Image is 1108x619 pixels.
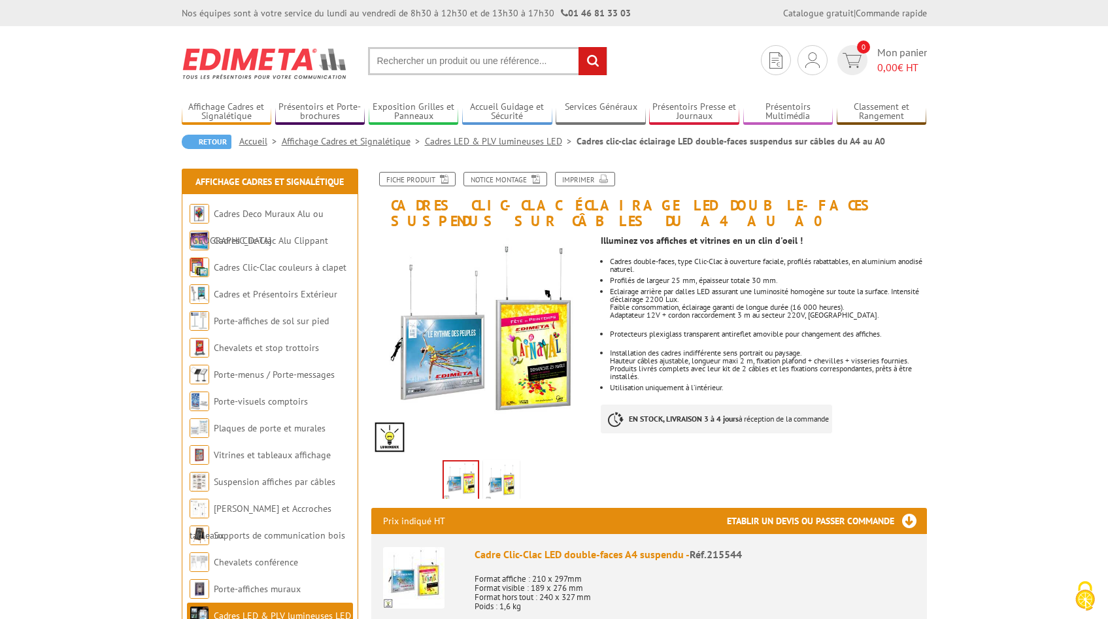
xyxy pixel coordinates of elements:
[444,461,478,502] img: affichage_lumineux_215544.jpg
[743,101,833,123] a: Présentoirs Multimédia
[190,552,209,572] img: Chevalets conférence
[383,508,445,534] p: Prix indiqué HT
[857,41,870,54] span: 0
[190,472,209,492] img: Suspension affiches par câbles
[282,135,425,147] a: Affichage Cadres et Signalétique
[214,529,345,541] a: Supports de communication bois
[601,235,803,246] strong: Illuminez vos affiches et vitrines en un clin d'oeil !
[182,101,272,123] a: Affichage Cadres et Signalétique
[214,556,298,568] a: Chevalets conférence
[556,101,646,123] a: Services Généraux
[610,258,926,273] p: Cadres double-faces, type Clic-Clac à ouverture faciale, profilés rabattables, en aluminium anodi...
[610,288,926,303] div: Eclairage arrière par dalles LED assurant une luminosité homogène sur toute la surface. Intensité...
[182,135,231,149] a: Retour
[783,7,854,19] a: Catalogue gratuit
[361,172,937,229] h1: Cadres clic-clac éclairage LED double-faces suspendus sur câbles du A4 au A0
[877,60,927,75] span: € HT
[856,7,927,19] a: Commande rapide
[190,503,331,541] a: [PERSON_NAME] et Accroches tableaux
[629,414,739,424] strong: EN STOCK, LIVRAISON 3 à 4 jours
[214,583,301,595] a: Porte-affiches muraux
[486,463,517,503] img: affichage_lumineux_215544.gif
[190,204,209,224] img: Cadres Deco Muraux Alu ou Bois
[214,369,335,380] a: Porte-menus / Porte-messages
[843,53,862,68] img: devis rapide
[369,101,459,123] a: Exposition Grilles et Panneaux
[1062,575,1108,619] button: Cookies (fenêtre modale)
[214,288,337,300] a: Cadres et Présentoirs Extérieur
[1069,580,1101,612] img: Cookies (fenêtre modale)
[214,449,331,461] a: Vitrines et tableaux affichage
[214,342,319,354] a: Chevalets et stop trottoirs
[214,395,308,407] a: Porte-visuels comptoirs
[837,101,927,123] a: Classement et Rangement
[214,235,328,246] a: Cadres Clic-Clac Alu Clippant
[379,172,456,186] a: Fiche produit
[214,315,329,327] a: Porte-affiches de sol sur pied
[610,357,926,365] div: Hauteur câbles ajustable, longueur maxi 2 m, fixation plafond + chevilles + visseries fournies.
[610,303,926,311] div: Faible consommation, éclairage garanti de longue durée (16 000 heures).
[195,176,344,188] a: Affichage Cadres et Signalétique
[239,135,282,147] a: Accueil
[610,330,926,338] p: Protecteurs plexiglass transparent antireflet amovible pour changement des affiches.
[182,39,348,88] img: Edimeta
[275,101,365,123] a: Présentoirs et Porte-brochures
[190,311,209,331] img: Porte-affiches de sol sur pied
[190,365,209,384] img: Porte-menus / Porte-messages
[190,258,209,277] img: Cadres Clic-Clac couleurs à clapet
[214,422,326,434] a: Plaques de porte et murales
[690,548,742,561] span: Réf.215544
[190,445,209,465] img: Vitrines et tableaux affichage
[610,384,926,392] p: Utilisation uniquement à l’intérieur.
[190,392,209,411] img: Porte-visuels comptoirs
[190,579,209,599] img: Porte-affiches muraux
[727,508,927,534] h3: Etablir un devis ou passer commande
[601,405,832,433] p: à réception de la commande
[783,7,927,20] div: |
[610,349,926,357] div: Installation des cadres indifférente sens portrait ou paysage.
[561,7,631,19] strong: 01 46 81 33 03
[190,208,324,246] a: Cadres Deco Muraux Alu ou [GEOGRAPHIC_DATA]
[475,547,915,562] div: Cadre Clic-Clac LED double-faces A4 suspendu -
[425,135,577,147] a: Cadres LED & PLV lumineuses LED
[383,547,445,609] img: Cadre Clic-Clac LED double-faces A4 suspendu
[610,276,926,284] div: Profilés de largeur 25 mm, épaisseur totale 30 mm.
[610,365,926,380] div: Produits livrés complets avec leur kit de 2 câbles et les fixations correspondantes, prêts à être...
[368,47,607,75] input: Rechercher un produit ou une référence...
[371,235,592,456] img: affichage_lumineux_215544.jpg
[190,418,209,438] img: Plaques de porte et murales
[463,172,547,186] a: Notice Montage
[182,7,631,20] div: Nos équipes sont à votre service du lundi au vendredi de 8h30 à 12h30 et de 13h30 à 17h30
[834,45,927,75] a: devis rapide 0 Mon panier 0,00€ HT
[190,338,209,358] img: Chevalets et stop trottoirs
[475,565,915,611] p: Format affiche : 210 x 297mm Format visible : 189 x 276 mm Format hors tout : 240 x 327 mm Poids ...
[877,61,898,74] span: 0,00
[610,311,926,319] div: Adaptateur 12V + cordon raccordement 3 m au secteur 220V, [GEOGRAPHIC_DATA].
[577,135,885,148] li: Cadres clic-clac éclairage LED double-faces suspendus sur câbles du A4 au A0
[190,284,209,304] img: Cadres et Présentoirs Extérieur
[805,52,820,68] img: devis rapide
[769,52,782,69] img: devis rapide
[190,499,209,518] img: Cimaises et Accroches tableaux
[649,101,739,123] a: Présentoirs Presse et Journaux
[579,47,607,75] input: rechercher
[214,476,335,488] a: Suspension affiches par câbles
[877,45,927,75] span: Mon panier
[555,172,615,186] a: Imprimer
[214,261,346,273] a: Cadres Clic-Clac couleurs à clapet
[462,101,552,123] a: Accueil Guidage et Sécurité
